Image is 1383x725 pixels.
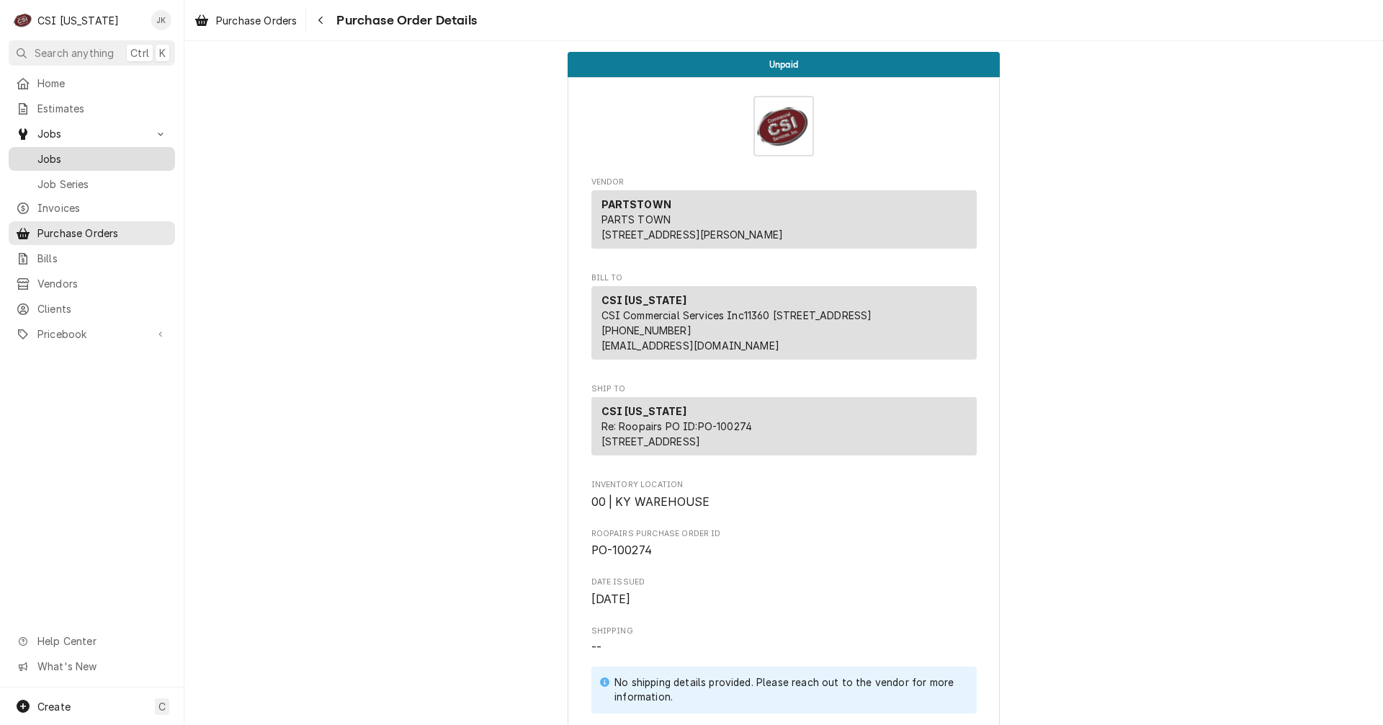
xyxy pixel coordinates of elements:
span: -- [591,641,601,654]
a: Job Series [9,172,175,196]
span: Help Center [37,633,166,649]
div: Roopairs Purchase Order ID [591,528,977,559]
span: Create [37,700,71,713]
a: Go to Pricebook [9,322,175,346]
span: [DATE] [591,592,631,606]
div: Purchase Order Vendor [591,177,977,255]
a: Bills [9,246,175,270]
div: Bill To [591,286,977,360]
button: Search anythingCtrlK [9,40,175,66]
div: Ship To [591,397,977,461]
span: Bill To [591,272,977,284]
span: Re: Roopairs PO ID: PO-100274 [601,420,753,432]
span: 00 | KY WAREHOUSE [591,495,710,509]
div: CSI Kentucky's Avatar [13,10,33,30]
span: Pricebook [37,326,146,342]
span: Vendors [37,276,168,291]
span: Ctrl [130,45,149,61]
span: Inventory Location [591,494,977,511]
span: Date Issued [591,577,977,588]
span: Home [37,76,168,91]
a: [EMAIL_ADDRESS][DOMAIN_NAME] [601,339,779,352]
span: Purchase Orders [216,13,297,28]
span: Roopairs Purchase Order ID [591,542,977,559]
button: Navigate back [309,9,332,32]
img: Logo [753,96,814,156]
span: Search anything [35,45,114,61]
strong: CSI [US_STATE] [601,294,686,306]
span: Purchase Orders [37,226,168,241]
span: Invoices [37,200,168,215]
a: Jobs [9,147,175,171]
span: Unpaid [769,60,798,69]
div: Vendor [591,190,977,254]
div: Status [568,52,1000,77]
span: What's New [37,659,166,674]
a: Go to Help Center [9,629,175,653]
a: Purchase Orders [189,9,303,32]
span: Jobs [37,151,168,166]
span: Job Series [37,177,168,192]
div: Ship To [591,397,977,455]
span: Bills [37,251,168,266]
a: Vendors [9,272,175,295]
a: [PHONE_NUMBER] [601,324,691,337]
div: Date Issued [591,577,977,608]
strong: CSI [US_STATE] [601,405,686,417]
span: Shipping [591,639,977,724]
span: Date Issued [591,591,977,608]
span: Ship To [591,383,977,395]
div: Shipping [591,626,977,724]
span: CSI Commercial Services Inc11360 [STREET_ADDRESS] [601,309,872,321]
div: Purchase Order Ship To [591,383,977,462]
div: Jeff Kuehl's Avatar [151,10,171,30]
span: PO-100274 [591,543,652,557]
strong: PARTSTOWN [601,198,671,210]
div: JK [151,10,171,30]
div: Purchase Order Bill To [591,272,977,366]
div: Bill To [591,286,977,365]
a: Invoices [9,196,175,220]
a: Purchase Orders [9,221,175,245]
span: Inventory Location [591,479,977,491]
div: No shipping details provided. Please reach out to the vendor for more information. [614,675,962,705]
a: Estimates [9,97,175,120]
a: Home [9,71,175,95]
span: Purchase Order Details [332,11,477,30]
span: PARTS TOWN [STREET_ADDRESS][PERSON_NAME] [601,213,784,241]
a: Clients [9,297,175,321]
span: C [158,699,166,714]
span: Roopairs Purchase Order ID [591,528,977,540]
a: Go to Jobs [9,122,175,146]
span: Jobs [37,126,146,141]
div: Inventory Location [591,479,977,510]
div: Vendor [591,190,977,249]
span: [STREET_ADDRESS] [601,435,701,448]
div: C [13,10,33,30]
div: CSI [US_STATE] [37,13,119,28]
a: Go to What's New [9,654,175,678]
span: Shipping [591,626,977,637]
span: Estimates [37,101,168,116]
span: Clients [37,301,168,316]
span: K [159,45,166,61]
span: Vendor [591,177,977,188]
